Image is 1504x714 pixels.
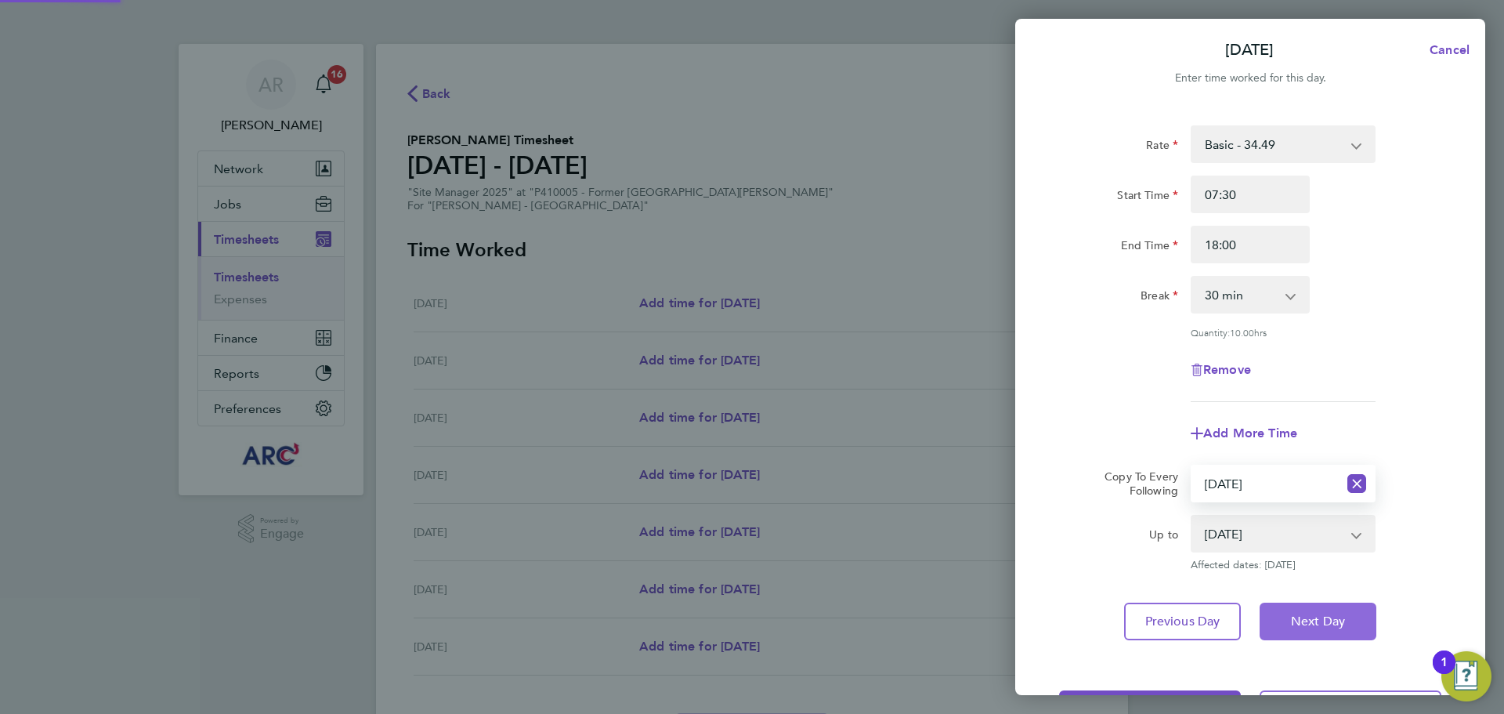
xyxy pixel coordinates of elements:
input: E.g. 18:00 [1191,226,1310,263]
button: Remove [1191,364,1251,376]
span: Add More Time [1203,426,1297,440]
label: Up to [1149,527,1178,546]
span: Cancel [1425,42,1470,57]
label: End Time [1121,238,1178,257]
label: Rate [1146,138,1178,157]
span: Remove [1203,362,1251,377]
input: E.g. 08:00 [1191,176,1310,213]
label: Start Time [1117,188,1178,207]
span: 10.00 [1230,326,1254,339]
div: Quantity: hrs [1191,326,1376,339]
button: Next Day [1260,603,1376,640]
button: Previous Day [1124,603,1241,640]
span: Previous Day [1145,614,1220,629]
span: Next Day [1291,614,1345,629]
button: Reset selection [1347,466,1366,501]
label: Copy To Every Following [1092,469,1178,498]
span: Affected dates: [DATE] [1191,559,1376,571]
button: Open Resource Center, 1 new notification [1441,651,1491,701]
div: Enter time worked for this day. [1015,69,1485,88]
p: [DATE] [1225,39,1274,61]
button: Cancel [1405,34,1485,66]
div: 1 [1441,662,1448,683]
label: Break [1141,288,1178,307]
button: Add More Time [1191,427,1297,440]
